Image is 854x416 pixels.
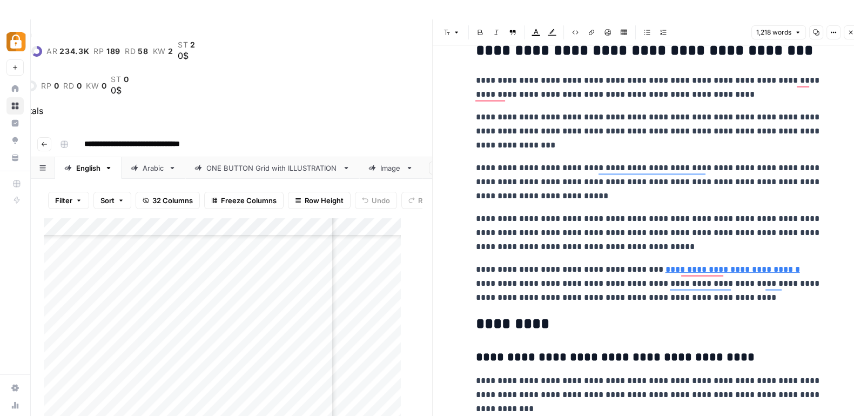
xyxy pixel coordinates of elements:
a: st2 [178,41,196,49]
span: 0 [54,82,59,90]
span: Freeze Columns [221,195,277,206]
button: Row Height [288,192,351,209]
span: rd [125,47,136,56]
a: Your Data [6,149,24,166]
a: Opportunities [6,132,24,149]
button: Redo [401,192,442,209]
span: ar [46,47,57,56]
span: rp [93,47,104,56]
span: 2 [190,41,196,49]
span: rp [41,82,51,90]
a: rd0 [63,82,82,90]
span: 0 [124,75,129,84]
span: 58 [138,47,148,56]
button: Sort [93,192,131,209]
span: 0 [77,82,82,90]
a: ONE BUTTON Grid with ILLUSTRATION [185,157,359,179]
button: 32 Columns [136,192,200,209]
a: rp189 [93,47,120,56]
span: 32 Columns [152,195,193,206]
span: st [111,75,121,84]
span: rd [63,82,74,90]
span: Sort [100,195,115,206]
div: ONE BUTTON Grid with ILLUSTRATION [206,163,338,173]
div: English [76,163,100,173]
button: Freeze Columns [204,192,284,209]
span: 0 [102,82,107,90]
span: Undo [372,195,390,206]
button: Undo [355,192,397,209]
div: 0$ [111,84,129,97]
span: 234.3K [59,47,89,56]
span: Filter [55,195,72,206]
div: Image [380,163,401,173]
span: 189 [106,47,120,56]
a: Image [359,157,422,179]
a: English [55,157,122,179]
a: ar234.3K [46,47,90,56]
span: kw [153,47,166,56]
span: 1,218 words [756,28,791,37]
a: Settings [6,379,24,397]
a: Arabic [122,157,185,179]
span: Redo [418,195,435,206]
span: 2 [168,47,173,56]
a: kw0 [86,82,106,90]
a: kw2 [153,47,173,56]
a: rd58 [125,47,149,56]
a: st0 [111,75,129,84]
a: rp0 [41,82,59,90]
a: Usage [6,397,24,414]
button: 1,218 words [751,25,806,39]
span: kw [86,82,99,90]
span: st [178,41,188,49]
button: Filter [48,192,89,209]
div: 0$ [178,49,196,62]
span: Row Height [305,195,344,206]
div: Arabic [143,163,164,173]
